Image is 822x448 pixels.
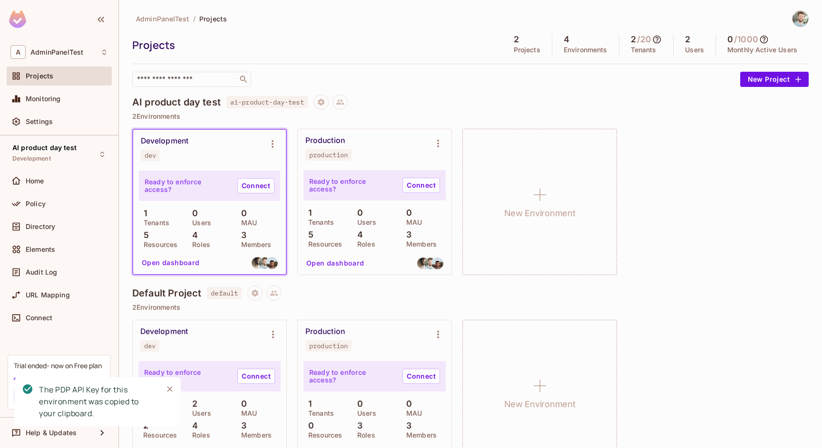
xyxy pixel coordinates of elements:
p: 4 [187,421,198,430]
p: 0 [236,399,247,409]
p: 0 [401,208,412,218]
span: Monitoring [26,95,61,103]
p: MAU [401,219,422,226]
span: Workspace: AdminPanelTest [30,48,83,56]
p: 5 [139,230,149,240]
div: dev [145,152,156,159]
p: Resources [303,431,342,439]
p: Users [187,410,211,417]
div: Production [305,136,345,145]
a: Connect [402,369,440,384]
p: Members [236,241,272,248]
p: Ready to enforce access? [144,369,230,384]
a: Connect [237,369,275,384]
h5: / 20 [637,35,651,44]
p: 2 Environments [132,113,809,120]
p: 3 [236,230,246,240]
span: default [207,287,242,299]
p: 1 [139,209,147,218]
p: 0 [303,421,314,430]
button: Environment settings [264,325,283,344]
p: MAU [401,410,422,417]
span: Settings [26,118,53,125]
div: dev [144,342,156,350]
p: 4 [352,230,363,239]
img: szydler@gmail.com [417,257,429,269]
p: Monthly Active Users [727,46,797,54]
span: ai-product-day-test [226,96,308,108]
p: Roles [352,431,375,439]
p: MAU [236,219,257,227]
p: 1 [303,399,312,409]
p: Members [401,431,437,439]
img: szydler@gmail.com [252,257,264,269]
h4: AI product day test [132,96,221,108]
h1: New Environment [504,206,576,220]
button: New Project [740,72,809,87]
p: Users [352,219,376,226]
h5: / 1000 [734,35,758,44]
h5: 0 [727,35,733,44]
h5: 4 [564,35,569,44]
a: Connect [402,178,440,193]
div: Production [305,327,345,336]
p: Members [401,240,437,248]
p: Tenants [303,410,334,417]
span: Projects [199,14,227,23]
p: Environments [564,46,607,54]
p: Resources [139,241,177,248]
p: 0 [352,399,363,409]
span: Elements [26,246,55,253]
p: 0 [236,209,247,218]
span: AdminPanelTest [136,14,189,23]
button: Environment settings [429,325,448,344]
h5: 2 [685,35,690,44]
span: Home [26,177,44,185]
h1: New Environment [504,397,576,411]
img: benoit.dugers@gmail.com [266,257,278,269]
span: Directory [26,223,55,230]
div: Development [140,327,188,336]
span: AI product day test [12,144,77,152]
button: Open dashboard [303,256,368,271]
button: Open dashboard [138,255,204,270]
div: Development [141,136,188,146]
p: Ready to enforce access? [145,178,230,193]
p: Tenants [631,46,656,54]
div: Trial ended- now on Free plan [14,361,102,370]
p: Users [187,219,211,227]
img: SReyMgAAAABJRU5ErkJggg== [9,10,26,28]
p: 3 [401,421,411,430]
p: Roles [187,431,210,439]
button: Environment settings [263,134,282,153]
span: Audit Log [26,268,57,276]
p: 1 [303,208,312,218]
p: Projects [514,46,540,54]
p: 5 [303,230,313,239]
p: 0 [401,399,412,409]
img: Svenn-Petter Mæhle [793,11,808,27]
span: Development [12,155,51,162]
p: 3 [352,421,362,430]
span: A [10,45,26,59]
span: Project settings [313,99,329,108]
div: production [309,342,348,350]
span: URL Mapping [26,291,70,299]
p: 0 [187,209,198,218]
img: benoit.dugers@gmail.com [431,257,443,269]
p: Roles [187,241,210,248]
span: Connect [26,314,52,322]
span: Policy [26,200,46,208]
p: Roles [352,240,375,248]
li: / [193,14,196,23]
p: Users [685,46,704,54]
p: Resources [303,240,342,248]
h5: 2 [514,35,519,44]
p: Tenants [303,219,334,226]
p: 0 [352,208,363,218]
p: Ready to enforce access? [309,178,395,193]
p: Users [352,410,376,417]
h5: 2 [631,35,636,44]
img: svenn.petter@gmail.com [424,257,436,269]
p: Tenants [139,219,169,227]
